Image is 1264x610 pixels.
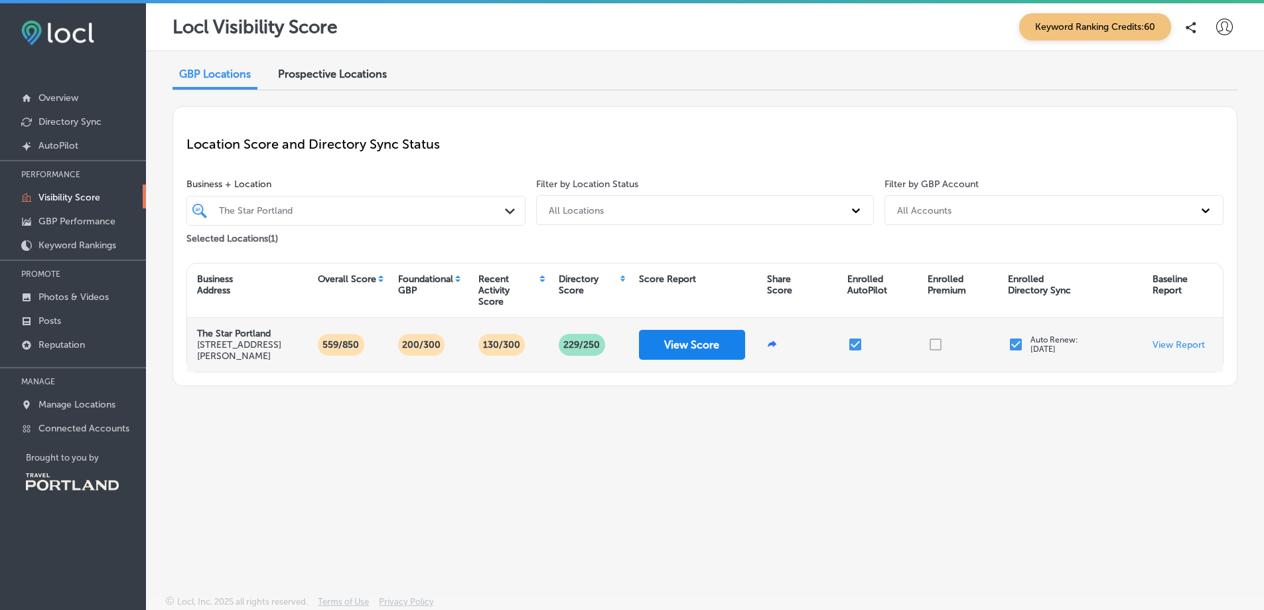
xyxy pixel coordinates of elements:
[1030,335,1078,354] p: Auto Renew: [DATE]
[38,92,78,104] p: Overview
[38,192,100,203] p: Visibility Score
[38,399,115,410] p: Manage Locations
[197,273,233,296] div: Business Address
[197,328,271,339] strong: The Star Portland
[317,334,364,356] p: 559/850
[186,179,526,190] span: Business + Location
[38,140,78,151] p: AutoPilot
[179,68,251,80] span: GBP Locations
[549,204,604,216] div: All Locations
[639,330,745,360] button: View Score
[197,339,298,362] p: [STREET_ADDRESS][PERSON_NAME]
[1019,13,1171,40] span: Keyword Ranking Credits: 60
[38,291,109,303] p: Photos & Videos
[559,273,618,296] div: Directory Score
[478,334,526,356] p: 130/300
[847,273,887,296] div: Enrolled AutoPilot
[558,334,605,356] p: 229 /250
[884,179,979,190] label: Filter by GBP Account
[1153,339,1205,350] a: View Report
[397,334,446,356] p: 200/300
[38,423,129,434] p: Connected Accounts
[38,216,115,227] p: GBP Performance
[928,273,966,296] div: Enrolled Premium
[21,21,94,45] img: fda3e92497d09a02dc62c9cd864e3231.png
[186,228,278,244] p: Selected Locations ( 1 )
[177,597,308,607] p: Locl, Inc. 2025 all rights reserved.
[398,273,453,296] div: Foundational GBP
[1008,273,1071,296] div: Enrolled Directory Sync
[639,273,696,285] div: Score Report
[1153,273,1188,296] div: Baseline Report
[38,116,102,127] p: Directory Sync
[38,339,85,350] p: Reputation
[478,273,538,307] div: Recent Activity Score
[26,473,119,491] img: Travel Portland
[26,453,146,463] p: Brought to you by
[38,315,61,327] p: Posts
[38,240,116,251] p: Keyword Rankings
[767,273,792,296] div: Share Score
[897,204,951,216] div: All Accounts
[173,16,338,38] p: Locl Visibility Score
[318,273,376,285] div: Overall Score
[278,68,387,80] span: Prospective Locations
[536,179,638,190] label: Filter by Location Status
[219,205,506,216] div: The Star Portland
[186,136,1224,152] p: Location Score and Directory Sync Status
